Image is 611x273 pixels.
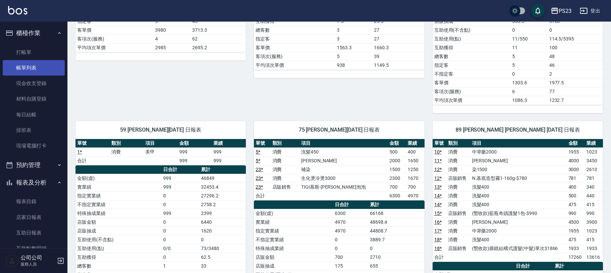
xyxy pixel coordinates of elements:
[585,218,603,226] td: 3900
[433,253,446,262] td: 合計
[406,139,424,148] th: 業績
[514,262,553,271] th: 日合計
[433,96,511,105] td: 平均項次單價
[548,96,603,105] td: 1232.7
[76,139,246,165] table: a dense table
[553,262,603,271] th: 累計
[199,174,246,183] td: 46849
[144,139,178,148] th: 項目
[254,61,335,70] td: 平均項次單價
[433,139,603,262] table: a dense table
[368,244,425,253] td: 0
[76,174,162,183] td: 金額(虛)
[76,218,162,226] td: 店販金額
[153,34,191,43] td: 4
[433,26,511,34] td: 互助使用(不含點)
[441,127,595,133] span: 89 [PERSON_NAME] [PERSON_NAME] [DATE] 日報表
[162,183,199,191] td: 999
[511,34,548,43] td: 11/550
[162,200,199,209] td: 0
[3,107,65,122] a: 每日結帳
[433,34,511,43] td: 互助使用(點)
[548,52,603,61] td: 48
[199,235,246,244] td: 0
[153,43,191,52] td: 2985
[199,244,246,253] td: 73/3480
[548,78,603,87] td: 1977.5
[368,226,425,235] td: 44808.7
[162,174,199,183] td: 999
[162,191,199,200] td: 0
[299,139,388,148] th: 項目
[271,183,299,191] td: 店販銷售
[470,147,567,156] td: 中草藥2000
[162,226,199,235] td: 0
[433,70,511,78] td: 不指定客
[333,218,368,226] td: 4970
[271,165,299,174] td: 消費
[548,34,603,43] td: 114.5/5395
[21,261,55,267] p: 服務人員
[406,191,424,200] td: 4970
[199,262,246,270] td: 33
[567,191,585,200] td: 500
[470,226,567,235] td: 中草藥2000
[446,200,470,209] td: 消費
[3,156,65,174] button: 預約管理
[446,209,470,218] td: 店販銷售
[199,226,246,235] td: 1620
[333,226,368,235] td: 4970
[548,43,603,52] td: 100
[433,43,511,52] td: 互助獲得
[585,139,603,148] th: 業績
[254,191,270,200] td: 合計
[333,209,368,218] td: 6300
[3,194,65,209] a: 報表目錄
[76,26,153,34] td: 客單價
[406,174,424,183] td: 1670
[372,43,425,52] td: 1660.3
[254,52,335,61] td: 客項次(服務)
[3,91,65,107] a: 材料自購登錄
[76,244,162,253] td: 互助使用(點)
[511,43,548,52] td: 11
[3,76,65,91] a: 現金收支登錄
[144,147,178,156] td: 美甲
[548,4,574,18] button: PS23
[567,165,585,174] td: 3000
[254,139,424,200] table: a dense table
[511,61,548,70] td: 5
[254,26,335,34] td: 總客數
[470,200,567,209] td: 洗髮400
[335,26,372,34] td: 3
[299,156,388,165] td: [PERSON_NAME]
[299,174,388,183] td: 生化燙冷燙3000
[548,61,603,70] td: 46
[254,226,333,235] td: 指定實業績
[446,139,470,148] th: 類別
[470,209,567,218] td: (暫收款)藍瓶奇蹟護髮1包-$990
[191,34,246,43] td: 62
[254,262,333,270] td: 店販抽成
[470,183,567,191] td: 洗髮400
[262,127,416,133] span: 75 [PERSON_NAME][DATE] 日報表
[3,45,65,60] a: 打帳單
[271,147,299,156] td: 消費
[559,7,572,15] div: PS23
[585,174,603,183] td: 781
[585,165,603,174] td: 2610
[511,52,548,61] td: 5
[76,226,162,235] td: 店販抽成
[585,226,603,235] td: 1023
[470,156,567,165] td: [PERSON_NAME]
[567,139,585,148] th: 金額
[76,209,162,218] td: 特殊抽成業績
[199,200,246,209] td: 2758.2
[162,244,199,253] td: 0/0
[433,78,511,87] td: 客單價
[299,165,388,174] td: 補染
[548,26,603,34] td: 0
[446,235,470,244] td: 消費
[271,174,299,183] td: 消費
[388,139,406,148] th: 金額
